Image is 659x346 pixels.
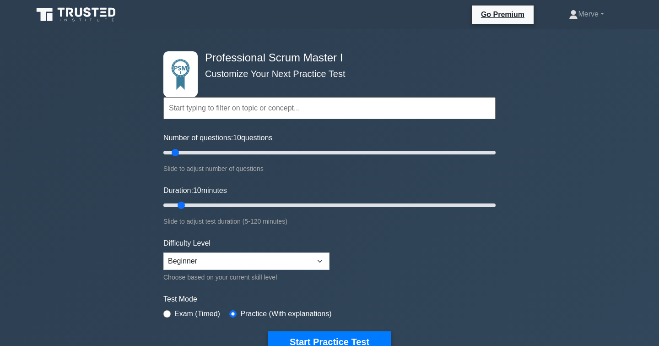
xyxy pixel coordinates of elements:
div: Slide to adjust number of questions [163,163,496,174]
div: Slide to adjust test duration (5-120 minutes) [163,216,496,227]
label: Number of questions: questions [163,132,272,143]
div: Choose based on your current skill level [163,272,329,283]
a: Merve [547,5,626,23]
span: 10 [193,187,201,194]
label: Exam (Timed) [174,308,220,319]
span: 10 [233,134,241,142]
a: Go Premium [475,9,530,20]
h4: Professional Scrum Master I [201,51,451,65]
label: Difficulty Level [163,238,211,249]
label: Test Mode [163,294,496,305]
label: Duration: minutes [163,185,227,196]
input: Start typing to filter on topic or concept... [163,97,496,119]
label: Practice (With explanations) [240,308,331,319]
